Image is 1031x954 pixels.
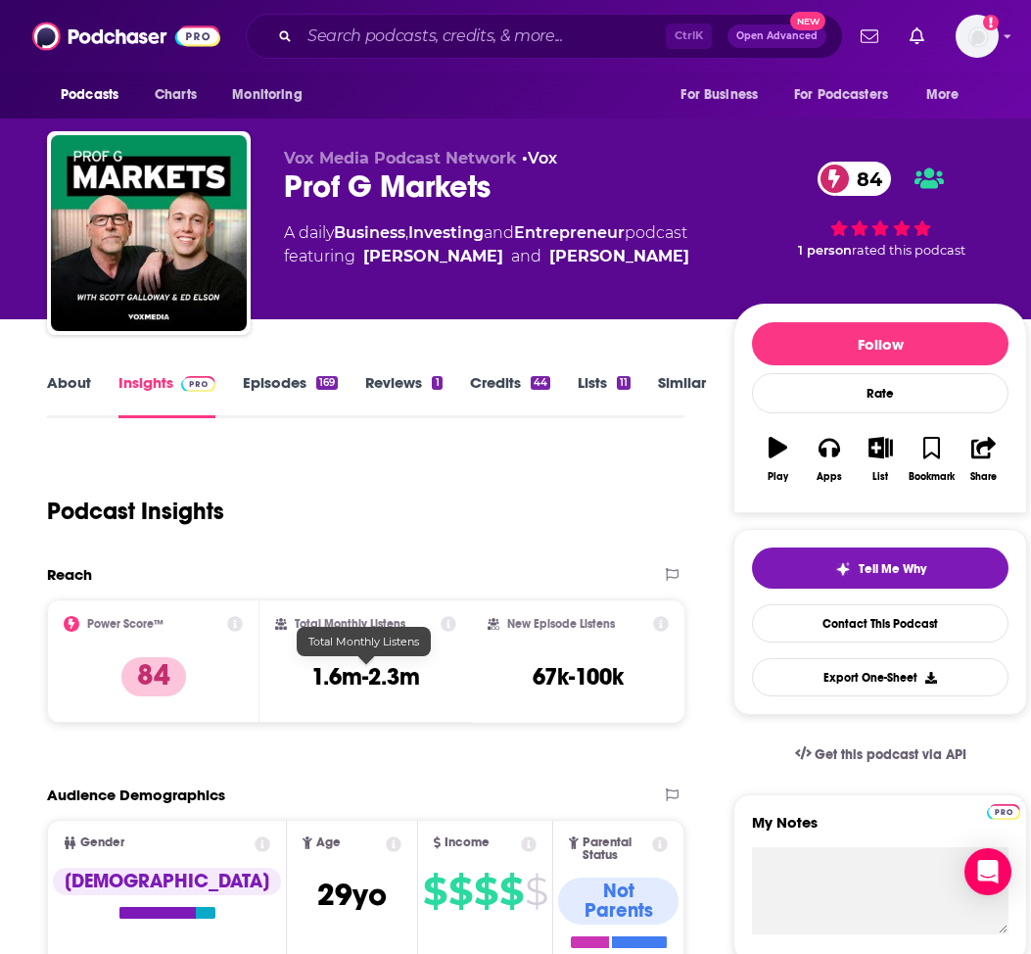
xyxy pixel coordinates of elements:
span: More [926,81,960,109]
span: featuring [284,245,689,268]
span: $ [525,876,547,907]
span: Vox Media Podcast Network [284,149,517,167]
button: Export One-Sheet [752,658,1008,696]
div: Open Intercom Messenger [964,848,1011,895]
img: Podchaser Pro [987,804,1021,820]
span: Open Advanced [736,31,818,41]
button: open menu [218,76,327,114]
div: 169 [316,376,338,390]
a: Contact This Podcast [752,604,1008,643]
p: 84 [121,657,186,696]
a: Vox [528,149,557,167]
img: User Profile [956,15,999,58]
div: Bookmark [909,471,955,483]
button: open menu [781,76,916,114]
a: Show notifications dropdown [853,20,886,53]
span: and [484,223,514,242]
span: $ [448,876,472,907]
div: Play [768,471,788,483]
h2: Power Score™ [87,617,164,631]
a: Reviews1 [365,373,442,418]
div: Share [970,471,997,483]
button: open menu [47,76,144,114]
a: Business [334,223,405,242]
span: Age [316,836,341,849]
a: Ed Elson [363,245,503,268]
span: 29 yo [317,876,387,914]
span: Logged in as gmalloy [956,15,999,58]
h2: Reach [47,565,92,584]
span: New [790,12,825,30]
button: Open AdvancedNew [727,24,826,48]
button: Show profile menu [956,15,999,58]
span: Ctrl K [666,24,712,49]
img: tell me why sparkle [835,561,851,577]
h2: New Episode Listens [507,617,615,631]
img: Podchaser - Follow, Share and Rate Podcasts [32,18,220,55]
button: Follow [752,322,1008,365]
span: 1 person [798,243,852,258]
div: Apps [817,471,842,483]
span: Income [445,836,490,849]
a: Entrepreneur [514,223,625,242]
span: 84 [837,162,892,196]
img: Podchaser Pro [181,376,215,392]
span: Gender [80,836,124,849]
span: • [522,149,557,167]
a: Get this podcast via API [779,731,983,779]
h2: Total Monthly Listens [295,617,405,631]
div: 44 [531,376,550,390]
span: , [405,223,408,242]
div: Not Parents [558,878,679,925]
div: Search podcasts, credits, & more... [246,14,843,59]
label: My Notes [752,813,1008,847]
h3: 1.6m-2.3m [311,662,420,692]
button: tell me why sparkleTell Me Why [752,548,1008,589]
span: Charts [155,81,197,109]
a: Charts [142,76,209,114]
span: $ [474,876,497,907]
span: Podcasts [61,81,118,109]
img: Prof G Markets [51,135,247,331]
button: Play [752,424,803,495]
h2: Audience Demographics [47,786,225,804]
svg: Add a profile image [983,15,999,30]
div: A daily podcast [284,221,689,268]
button: Bookmark [907,424,958,495]
div: 11 [617,376,631,390]
a: Show notifications dropdown [902,20,932,53]
div: [DEMOGRAPHIC_DATA] [53,868,281,895]
div: List [872,471,888,483]
span: and [511,245,541,268]
h1: Podcast Insights [47,497,224,526]
div: Rate [752,373,1008,413]
button: open menu [913,76,984,114]
input: Search podcasts, credits, & more... [300,21,666,52]
span: Monitoring [232,81,302,109]
button: Share [958,424,1008,495]
span: $ [423,876,446,907]
a: About [47,373,91,418]
button: Apps [804,424,855,495]
button: List [855,424,906,495]
span: rated this podcast [852,243,965,258]
span: Get this podcast via API [815,746,966,763]
a: Credits44 [470,373,550,418]
a: InsightsPodchaser Pro [118,373,215,418]
a: Similar [658,373,706,418]
h3: 67k-100k [533,662,624,692]
a: Investing [408,223,484,242]
div: 1 [432,376,442,390]
div: 84 1 personrated this podcast [733,149,1027,270]
a: Scott Galloway [549,245,689,268]
button: open menu [667,76,782,114]
a: Pro website [987,801,1021,820]
span: For Business [680,81,758,109]
span: $ [499,876,523,907]
a: Episodes169 [243,373,338,418]
a: Lists11 [578,373,631,418]
span: Tell Me Why [859,561,926,577]
span: For Podcasters [794,81,888,109]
